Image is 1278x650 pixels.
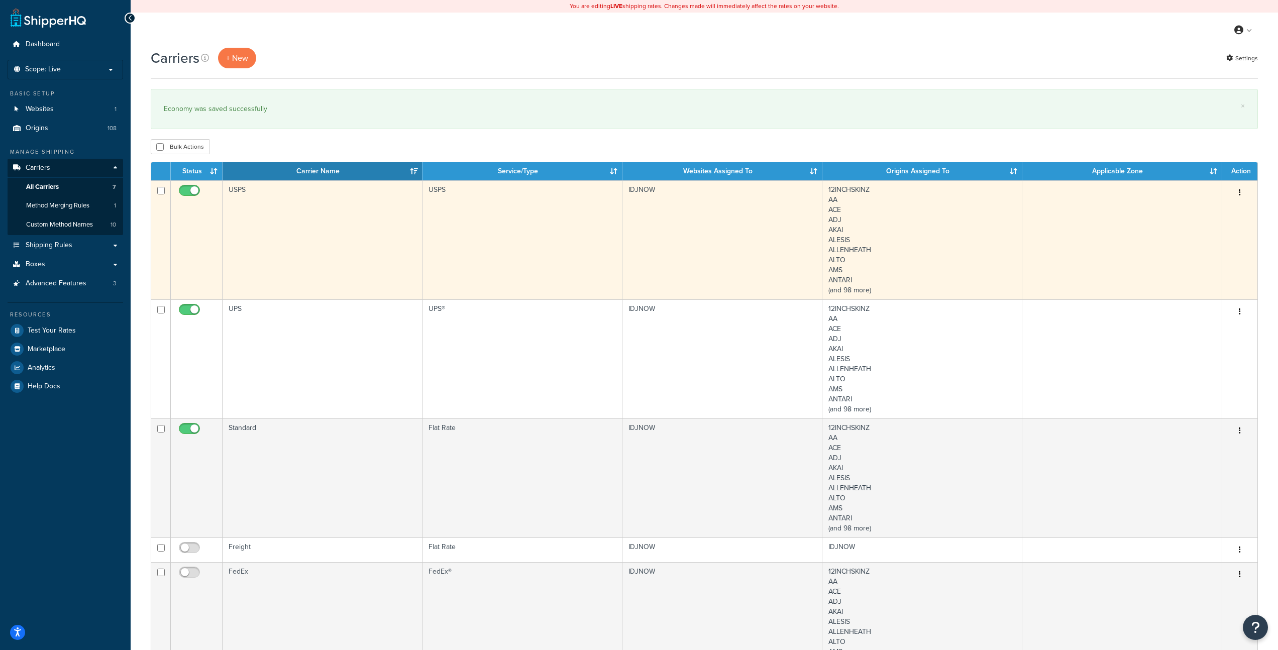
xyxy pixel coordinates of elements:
span: Origins [26,124,48,133]
li: Method Merging Rules [8,196,123,215]
span: Test Your Rates [28,327,76,335]
span: 3 [113,279,117,288]
span: All Carriers [26,183,59,191]
li: Origins [8,119,123,138]
button: Bulk Actions [151,139,209,154]
span: Help Docs [28,382,60,391]
td: UPS® [422,299,622,418]
span: Dashboard [26,40,60,49]
a: ShipperHQ Home [11,8,86,28]
th: Carrier Name: activate to sort column ascending [223,162,422,180]
a: Analytics [8,359,123,377]
h1: Carriers [151,48,199,68]
a: Help Docs [8,377,123,395]
a: All Carriers 7 [8,178,123,196]
span: Shipping Rules [26,241,72,250]
a: Settings [1226,51,1258,65]
td: Freight [223,537,422,562]
th: Applicable Zone: activate to sort column ascending [1022,162,1222,180]
span: 10 [111,221,116,229]
td: USPS [422,180,622,299]
a: Boxes [8,255,123,274]
td: Flat Rate [422,537,622,562]
th: Origins Assigned To: activate to sort column ascending [822,162,1022,180]
span: Websites [26,105,54,114]
a: Dashboard [8,35,123,54]
button: Open Resource Center [1243,615,1268,640]
a: Origins 108 [8,119,123,138]
li: Carriers [8,159,123,235]
th: Service/Type: activate to sort column ascending [422,162,622,180]
a: Test Your Rates [8,321,123,340]
span: 1 [114,201,116,210]
li: Advanced Features [8,274,123,293]
th: Status: activate to sort column ascending [171,162,223,180]
th: Action [1222,162,1257,180]
td: USPS [223,180,422,299]
span: Analytics [28,364,55,372]
a: × [1241,102,1245,110]
td: IDJNOW [822,537,1022,562]
span: Scope: Live [25,65,61,74]
td: 12INCHSKINZ AA ACE ADJ AKAI ALESIS ALLENHEATH ALTO AMS ANTARI (and 98 more) [822,299,1022,418]
span: Marketplace [28,345,65,354]
span: Method Merging Rules [26,201,89,210]
a: Shipping Rules [8,236,123,255]
li: Custom Method Names [8,215,123,234]
li: Websites [8,100,123,119]
a: Carriers [8,159,123,177]
span: 7 [113,183,116,191]
div: Economy was saved successfully [164,102,1245,116]
a: Marketplace [8,340,123,358]
span: 108 [108,124,117,133]
td: Standard [223,418,422,537]
td: 12INCHSKINZ AA ACE ADJ AKAI ALESIS ALLENHEATH ALTO AMS ANTARI (and 98 more) [822,180,1022,299]
span: 1 [115,105,117,114]
td: UPS [223,299,422,418]
td: IDJNOW [622,180,822,299]
button: + New [218,48,256,68]
th: Websites Assigned To: activate to sort column ascending [622,162,822,180]
td: IDJNOW [622,299,822,418]
a: Websites 1 [8,100,123,119]
span: Advanced Features [26,279,86,288]
li: All Carriers [8,178,123,196]
td: 12INCHSKINZ AA ACE ADJ AKAI ALESIS ALLENHEATH ALTO AMS ANTARI (and 98 more) [822,418,1022,537]
span: Custom Method Names [26,221,93,229]
td: IDJNOW [622,537,822,562]
a: Method Merging Rules 1 [8,196,123,215]
div: Basic Setup [8,89,123,98]
div: Manage Shipping [8,148,123,156]
a: Custom Method Names 10 [8,215,123,234]
div: Resources [8,310,123,319]
td: IDJNOW [622,418,822,537]
b: LIVE [610,2,622,11]
span: Carriers [26,164,50,172]
td: Flat Rate [422,418,622,537]
span: Boxes [26,260,45,269]
a: Advanced Features 3 [8,274,123,293]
